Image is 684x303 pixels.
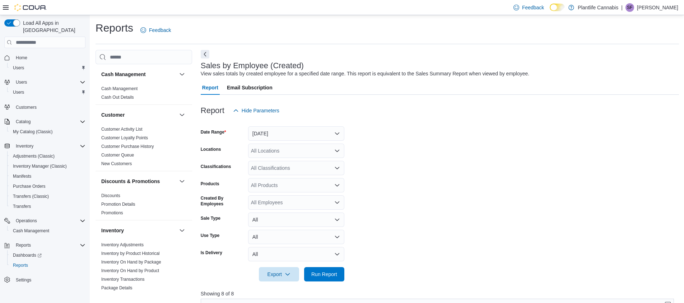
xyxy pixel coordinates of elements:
button: Adjustments (Classic) [7,151,88,161]
a: Customers [13,103,39,112]
label: Sale Type [201,215,220,221]
button: Cash Management [178,70,186,79]
span: Dashboards [13,252,42,258]
h3: Report [201,106,224,115]
button: Inventory [1,141,88,151]
button: Operations [1,216,88,226]
button: Reports [13,241,34,250]
button: Inventory [178,226,186,235]
span: Home [13,53,85,62]
h3: Cash Management [101,71,146,78]
button: Open list of options [334,148,340,154]
span: Inventory On Hand by Package [101,259,161,265]
button: Catalog [1,117,88,127]
h1: Reports [96,21,133,35]
a: Reports [10,261,31,270]
a: Feedback [138,23,174,37]
span: Inventory Manager (Classic) [13,163,67,169]
a: Cash Out Details [101,95,134,100]
button: Settings [1,275,88,285]
a: Dashboards [7,250,88,260]
span: My Catalog (Classic) [10,127,85,136]
h3: Sales by Employee (Created) [201,61,304,70]
p: Showing 8 of 8 [201,290,679,297]
a: Promotions [101,210,123,215]
span: Purchase Orders [10,182,85,191]
a: Inventory On Hand by Product [101,268,159,273]
button: Reports [7,260,88,270]
a: Inventory Adjustments [101,242,144,247]
a: Package Details [101,285,132,290]
button: Inventory Manager (Classic) [7,161,88,171]
p: | [621,3,623,12]
h3: Inventory [101,227,124,234]
span: My Catalog (Classic) [13,129,53,135]
label: Use Type [201,233,219,238]
span: Promotion Details [101,201,135,207]
a: Manifests [10,172,34,181]
div: Discounts & Promotions [96,191,192,220]
button: Inventory [13,142,36,150]
a: Inventory Transactions [101,277,145,282]
span: Inventory Manager (Classic) [10,162,85,171]
span: Cash Management [13,228,49,234]
span: Settings [13,275,85,284]
span: Hide Parameters [242,107,279,114]
a: Users [10,64,27,72]
span: Adjustments (Classic) [10,152,85,160]
span: Transfers [13,204,31,209]
span: Manifests [13,173,31,179]
label: Created By Employees [201,195,245,207]
a: Cash Management [10,227,52,235]
span: Customer Loyalty Points [101,135,148,141]
button: Export [259,267,299,281]
span: Package Details [101,285,132,291]
button: All [248,213,344,227]
span: Reports [10,261,85,270]
button: My Catalog (Classic) [7,127,88,137]
a: Adjustments (Classic) [10,152,57,160]
span: Email Subscription [227,80,273,95]
a: Customer Loyalty Points [101,135,148,140]
span: Catalog [16,119,31,125]
span: Operations [16,218,37,224]
span: Transfers [10,202,85,211]
a: Inventory Manager (Classic) [10,162,70,171]
span: Feedback [522,4,544,11]
a: Transfers [10,202,34,211]
div: Customer [96,125,192,171]
label: Date Range [201,129,226,135]
span: Cash Management [101,86,138,92]
span: Load All Apps in [GEOGRAPHIC_DATA] [20,19,85,34]
span: Report [202,80,218,95]
h3: Customer [101,111,125,118]
a: My Catalog (Classic) [10,127,56,136]
p: [PERSON_NAME] [637,3,678,12]
button: Reports [1,240,88,250]
button: Home [1,52,88,63]
button: All [248,247,344,261]
button: Discounts & Promotions [178,177,186,186]
span: Home [16,55,27,61]
span: Promotions [101,210,123,216]
span: Users [10,88,85,97]
span: Discounts [101,193,120,199]
span: Settings [16,277,31,283]
a: Inventory by Product Historical [101,251,160,256]
span: Users [16,79,27,85]
span: Inventory [13,142,85,150]
button: [DATE] [248,126,344,141]
span: Users [13,78,85,87]
button: Users [7,63,88,73]
a: Customer Activity List [101,127,143,132]
a: Dashboards [10,251,45,260]
button: Transfers [7,201,88,211]
input: Dark Mode [550,4,565,11]
label: Classifications [201,164,231,169]
div: Cash Management [96,84,192,104]
a: Inventory On Hand by Package [101,260,161,265]
a: Customer Purchase History [101,144,154,149]
button: Inventory [101,227,176,234]
button: Customers [1,102,88,112]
